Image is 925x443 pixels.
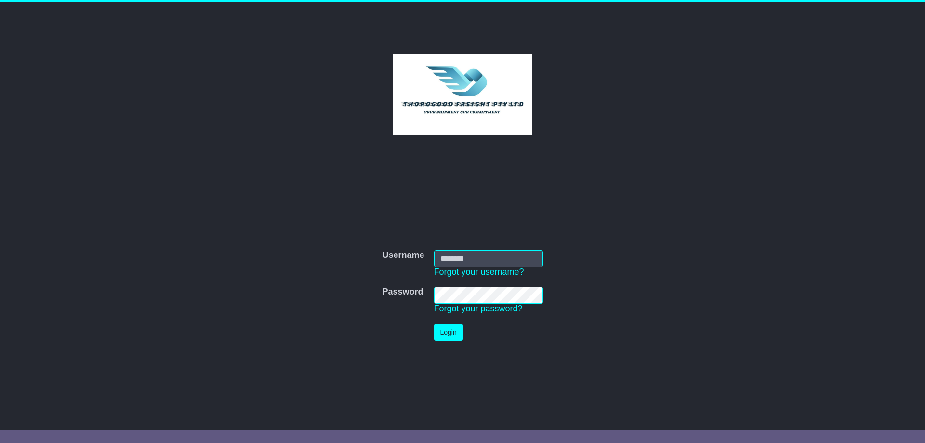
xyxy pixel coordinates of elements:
[434,324,463,341] button: Login
[393,54,533,135] img: Thorogood Freight Pty Ltd
[382,287,423,297] label: Password
[434,267,524,277] a: Forgot your username?
[434,304,523,313] a: Forgot your password?
[382,250,424,261] label: Username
